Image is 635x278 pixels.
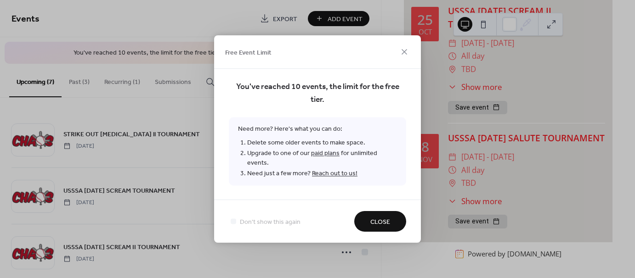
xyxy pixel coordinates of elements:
[247,148,397,168] li: Upgrade to one of our for unlimited events.
[370,217,390,227] span: Close
[354,211,406,232] button: Close
[247,138,397,148] li: Delete some older events to make space.
[225,48,272,57] span: Free Event Limit
[229,81,406,106] span: You've reached 10 events, the limit for the free tier.
[240,217,300,227] span: Don't show this again
[311,147,340,160] a: paid plans
[312,167,357,180] a: Reach out to us!
[229,117,406,186] span: Need more? Here's what you can do:
[247,168,397,179] li: Need just a few more?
